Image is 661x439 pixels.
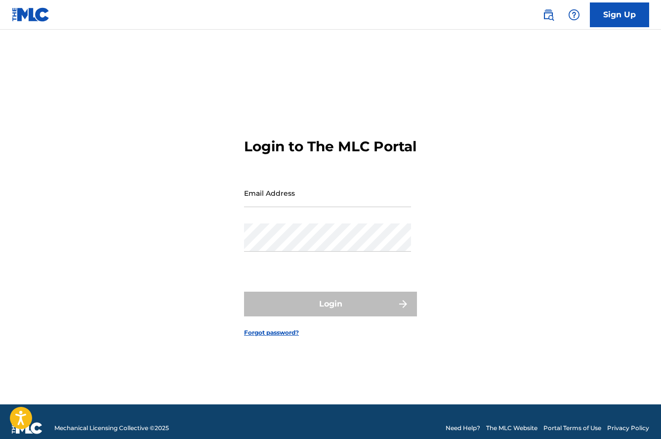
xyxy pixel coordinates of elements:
[446,424,480,433] a: Need Help?
[564,5,584,25] div: Help
[244,328,299,337] a: Forgot password?
[486,424,537,433] a: The MLC Website
[590,2,649,27] a: Sign Up
[568,9,580,21] img: help
[538,5,558,25] a: Public Search
[607,424,649,433] a: Privacy Policy
[244,138,416,155] h3: Login to The MLC Portal
[54,424,169,433] span: Mechanical Licensing Collective © 2025
[543,424,601,433] a: Portal Terms of Use
[542,9,554,21] img: search
[12,422,42,434] img: logo
[612,392,661,439] iframe: Chat Widget
[12,7,50,22] img: MLC Logo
